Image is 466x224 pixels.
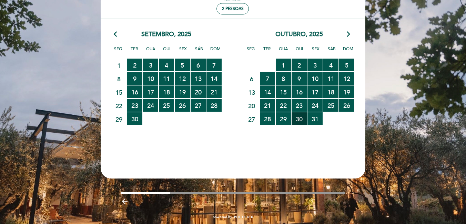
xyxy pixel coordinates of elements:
[276,45,290,58] span: Qua
[143,99,158,112] span: 24
[143,72,158,85] span: 10
[213,215,232,220] span: powered by
[276,85,291,98] span: 15
[111,113,126,125] span: 29
[260,99,275,112] span: 21
[191,99,206,112] span: 27
[345,30,352,39] i: arrow_forward_ios
[323,72,338,85] span: 11
[127,112,142,125] span: 30
[244,72,259,85] span: 6
[111,59,126,72] span: 1
[307,59,323,71] span: 3
[244,45,258,58] span: Seg
[159,72,174,85] span: 11
[128,45,141,58] span: Ter
[260,112,275,125] span: 28
[341,45,355,58] span: Dom
[276,112,291,125] span: 29
[159,85,174,98] span: 18
[307,72,323,85] span: 10
[160,45,174,58] span: Qui
[111,45,125,58] span: Seg
[192,45,206,58] span: Sáb
[244,86,259,99] span: 13
[144,45,158,58] span: Qua
[121,197,129,205] i: arrow_backward
[307,112,323,125] span: 31
[191,59,206,71] span: 6
[325,45,339,58] span: Sáb
[111,86,126,99] span: 15
[209,45,222,58] span: Dom
[206,99,222,112] span: 28
[206,72,222,85] span: 14
[309,45,323,58] span: Sex
[176,45,190,58] span: Sex
[276,99,291,112] span: 22
[244,113,259,125] span: 27
[260,85,275,98] span: 14
[323,99,338,112] span: 25
[143,85,158,98] span: 17
[159,99,174,112] span: 25
[213,215,253,220] a: powered by
[244,99,259,112] span: 20
[234,215,253,219] img: MEITRE
[292,112,307,125] span: 30
[339,99,354,112] span: 26
[175,99,190,112] span: 26
[141,30,191,39] span: setembro, 2025
[276,72,291,85] span: 8
[323,59,338,71] span: 4
[339,72,354,85] span: 12
[307,85,323,98] span: 17
[127,59,142,71] span: 2
[159,59,174,71] span: 4
[292,85,307,98] span: 16
[191,72,206,85] span: 13
[339,85,354,98] span: 19
[127,72,142,85] span: 9
[111,72,126,85] span: 8
[206,85,222,98] span: 21
[276,59,291,71] span: 1
[114,30,120,39] i: arrow_back_ios
[292,72,307,85] span: 9
[175,72,190,85] span: 12
[143,59,158,71] span: 3
[175,59,190,71] span: 5
[307,99,323,112] span: 24
[175,85,190,98] span: 19
[275,30,323,39] span: outubro, 2025
[339,59,354,71] span: 5
[222,6,244,11] span: 2 pessoas
[292,59,307,71] span: 2
[260,45,274,58] span: Ter
[260,72,275,85] span: 7
[323,85,338,98] span: 18
[127,99,142,112] span: 23
[127,85,142,98] span: 16
[191,85,206,98] span: 20
[206,59,222,71] span: 7
[293,45,306,58] span: Qui
[111,99,126,112] span: 22
[292,99,307,112] span: 23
